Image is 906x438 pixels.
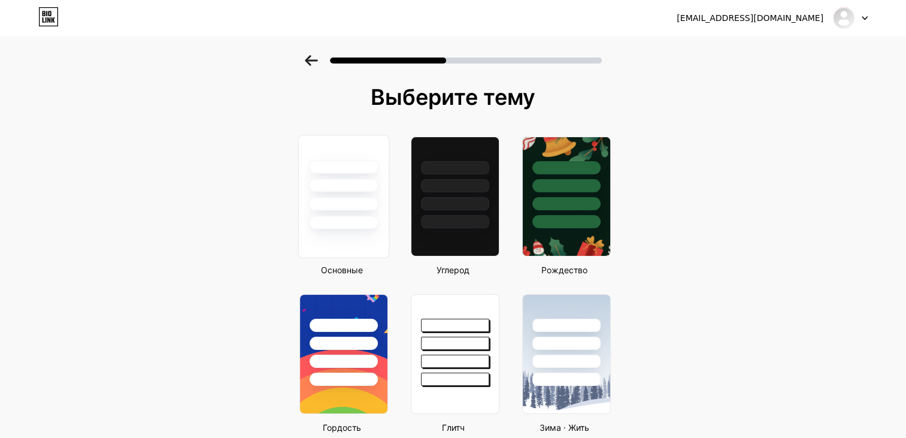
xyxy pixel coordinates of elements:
[296,421,388,434] div: Гордость
[407,421,499,434] div: Глитч
[519,264,611,276] div: Рождество
[519,421,611,434] div: Зима · Жить
[407,264,499,276] div: Углерод
[832,7,855,29] img: winlive4dmemang
[296,264,388,276] div: Основные
[677,12,823,25] div: [EMAIL_ADDRESS][DOMAIN_NAME]
[295,85,612,109] div: Выберите тему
